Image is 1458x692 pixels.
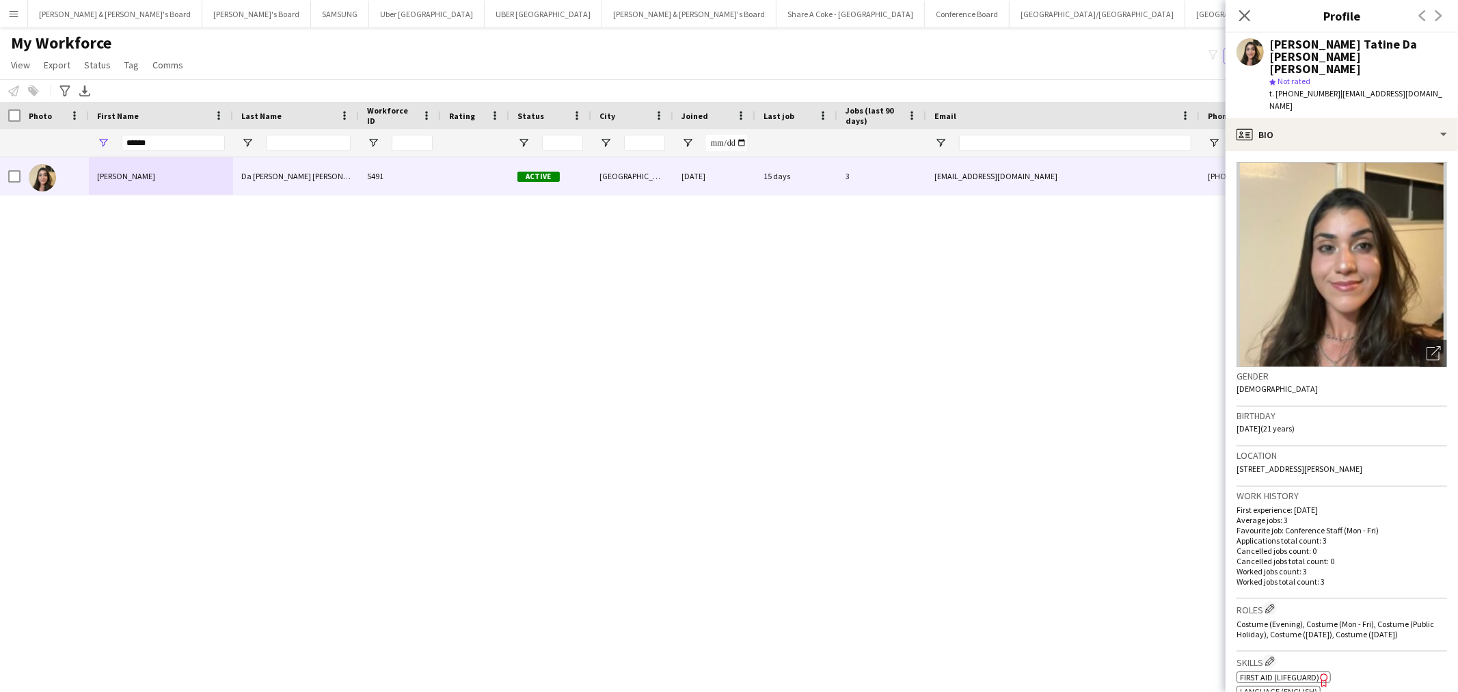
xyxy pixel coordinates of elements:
span: t. [PHONE_NUMBER] [1269,88,1340,98]
span: Phone [1208,111,1232,121]
button: [PERSON_NAME]'s Board [202,1,311,27]
button: [PERSON_NAME] & [PERSON_NAME]'s Board [602,1,777,27]
span: Status [84,59,111,71]
span: Active [517,172,560,182]
h3: Gender [1237,370,1447,382]
h3: Roles [1237,602,1447,616]
span: [DATE] (21 years) [1237,423,1295,434]
button: [GEOGRAPHIC_DATA] [1185,1,1283,27]
p: Favourite job: Conference Staff (Mon - Fri) [1237,525,1447,535]
a: Comms [147,56,189,74]
span: Comms [152,59,183,71]
app-action-btn: Advanced filters [57,83,73,99]
button: [PERSON_NAME] & [PERSON_NAME]'s Board [28,1,202,27]
span: Last Name [241,111,282,121]
div: Da [PERSON_NAME] [PERSON_NAME] [233,157,359,195]
input: Workforce ID Filter Input [392,135,433,151]
h3: Profile [1226,7,1458,25]
button: [GEOGRAPHIC_DATA]/[GEOGRAPHIC_DATA] [1010,1,1185,27]
div: [PERSON_NAME] [89,157,233,195]
span: | [EMAIL_ADDRESS][DOMAIN_NAME] [1269,88,1442,111]
div: 5491 [359,157,441,195]
button: Open Filter Menu [97,137,109,149]
div: Bio [1226,118,1458,151]
span: View [11,59,30,71]
span: Tag [124,59,139,71]
div: [GEOGRAPHIC_DATA] [591,157,673,195]
span: First Aid (Lifeguard) [1240,672,1319,682]
p: Cancelled jobs count: 0 [1237,546,1447,556]
a: Status [79,56,116,74]
p: Cancelled jobs total count: 0 [1237,556,1447,566]
button: Everyone2,207 [1224,48,1292,64]
div: 15 days [755,157,837,195]
div: [PERSON_NAME] Tatine Da [PERSON_NAME] [PERSON_NAME] [1269,38,1447,75]
a: View [5,56,36,74]
a: Export [38,56,76,74]
span: Costume (Evening), Costume (Mon - Fri), Costume (Public Holiday), Costume ([DATE]), Costume ([DATE]) [1237,619,1434,639]
input: Email Filter Input [959,135,1191,151]
img: Crew avatar or photo [1237,162,1447,367]
input: First Name Filter Input [122,135,225,151]
span: Jobs (last 90 days) [846,105,902,126]
button: SAMSUNG [311,1,369,27]
p: Average jobs: 3 [1237,515,1447,525]
button: UBER [GEOGRAPHIC_DATA] [485,1,602,27]
button: Open Filter Menu [934,137,947,149]
button: Open Filter Menu [517,137,530,149]
span: My Workforce [11,33,111,53]
span: Photo [29,111,52,121]
span: [STREET_ADDRESS][PERSON_NAME] [1237,464,1362,474]
div: 3 [837,157,926,195]
a: Tag [119,56,144,74]
p: First experience: [DATE] [1237,505,1447,515]
h3: Skills [1237,654,1447,669]
input: Status Filter Input [542,135,583,151]
input: City Filter Input [624,135,665,151]
button: Uber [GEOGRAPHIC_DATA] [369,1,485,27]
span: Joined [681,111,708,121]
h3: Location [1237,449,1447,462]
span: Last job [764,111,794,121]
input: Last Name Filter Input [266,135,351,151]
h3: Birthday [1237,410,1447,422]
div: [PHONE_NUMBER] [1200,157,1375,195]
button: Open Filter Menu [367,137,379,149]
div: Open photos pop-in [1420,340,1447,367]
button: Conference Board [925,1,1010,27]
button: Share A Coke - [GEOGRAPHIC_DATA] [777,1,925,27]
button: Open Filter Menu [681,137,694,149]
h3: Work history [1237,490,1447,502]
span: Not rated [1278,76,1310,86]
img: Lara Tatine Da Silva Sodre Pereira [29,164,56,191]
span: First Name [97,111,139,121]
div: [EMAIL_ADDRESS][DOMAIN_NAME] [926,157,1200,195]
span: Rating [449,111,475,121]
app-action-btn: Export XLSX [77,83,93,99]
input: Joined Filter Input [706,135,747,151]
span: Workforce ID [367,105,416,126]
button: Open Filter Menu [241,137,254,149]
span: City [599,111,615,121]
button: Open Filter Menu [1208,137,1220,149]
p: Worked jobs total count: 3 [1237,576,1447,587]
button: Open Filter Menu [599,137,612,149]
span: [DEMOGRAPHIC_DATA] [1237,384,1318,394]
span: Status [517,111,544,121]
p: Applications total count: 3 [1237,535,1447,546]
span: Email [934,111,956,121]
div: [DATE] [673,157,755,195]
p: Worked jobs count: 3 [1237,566,1447,576]
span: Export [44,59,70,71]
